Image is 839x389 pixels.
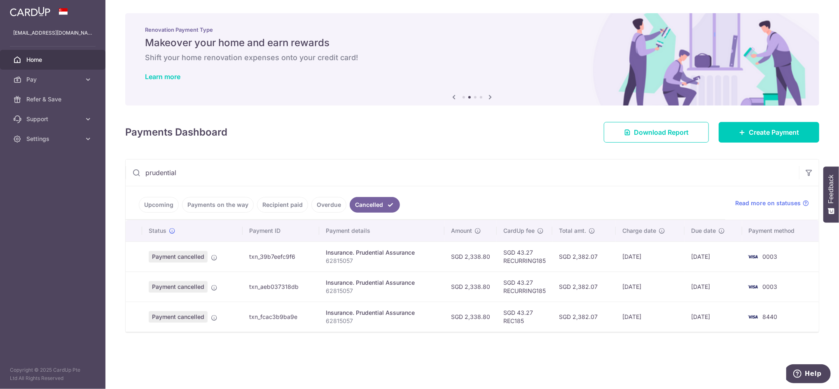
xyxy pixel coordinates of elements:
h6: Shift your home renovation expenses onto your credit card! [145,53,799,63]
span: Refer & Save [26,95,81,103]
a: Recipient paid [257,197,308,213]
img: CardUp [10,7,50,16]
a: Download Report [604,122,709,143]
span: Home [26,56,81,64]
span: Support [26,115,81,123]
p: 62815057 [326,287,438,295]
a: Cancelled [350,197,400,213]
span: CardUp fee [503,227,535,235]
a: Overdue [311,197,346,213]
td: SGD 2,338.80 [444,241,497,272]
span: Feedback [827,175,835,204]
td: SGD 43.27 RECURRING185 [497,272,552,302]
span: Settings [26,135,81,143]
span: Due date [691,227,716,235]
p: 62815057 [326,317,438,325]
span: Payment cancelled [149,251,208,262]
span: Payment cancelled [149,281,208,293]
td: [DATE] [616,272,685,302]
div: Insurance. Prudential Assurance [326,248,438,257]
button: Feedback - Show survey [823,166,839,223]
td: SGD 2,338.80 [444,272,497,302]
td: SGD 43.27 RECURRING185 [497,241,552,272]
td: [DATE] [685,272,742,302]
div: Insurance. Prudential Assurance [326,309,438,317]
th: Payment details [319,220,444,241]
a: Upcoming [139,197,179,213]
p: 62815057 [326,257,438,265]
a: Read more on statuses [735,199,809,207]
img: Bank Card [745,312,761,322]
img: Bank Card [745,282,761,292]
td: txn_39b7eefc9f6 [243,241,319,272]
p: [EMAIL_ADDRESS][DOMAIN_NAME] [13,29,92,37]
td: txn_fcac3b9ba9e [243,302,319,332]
span: Download Report [634,127,689,137]
td: SGD 43.27 REC185 [497,302,552,332]
td: SGD 2,338.80 [444,302,497,332]
th: Payment ID [243,220,319,241]
span: Payment cancelled [149,311,208,323]
td: [DATE] [616,302,685,332]
div: Insurance. Prudential Assurance [326,279,438,287]
input: Search by recipient name, payment id or reference [126,159,799,186]
a: Learn more [145,73,180,81]
a: Create Payment [719,122,819,143]
p: Renovation Payment Type [145,26,799,33]
span: 0003 [763,253,778,260]
td: SGD 2,382.07 [552,272,616,302]
span: Amount [451,227,472,235]
td: SGD 2,382.07 [552,241,616,272]
span: Status [149,227,166,235]
img: Bank Card [745,252,761,262]
span: Pay [26,75,81,84]
a: Payments on the way [182,197,254,213]
td: [DATE] [685,241,742,272]
span: 8440 [763,313,778,320]
td: [DATE] [685,302,742,332]
span: Total amt. [559,227,586,235]
span: 0003 [763,283,778,290]
span: Create Payment [749,127,799,137]
td: SGD 2,382.07 [552,302,616,332]
h4: Payments Dashboard [125,125,227,140]
td: txn_aeb037318db [243,272,319,302]
h5: Makeover your home and earn rewards [145,36,799,49]
td: [DATE] [616,241,685,272]
span: Read more on statuses [735,199,801,207]
iframe: Opens a widget where you can find more information [786,364,831,385]
th: Payment method [742,220,819,241]
span: Charge date [622,227,656,235]
img: Renovation banner [125,13,819,105]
